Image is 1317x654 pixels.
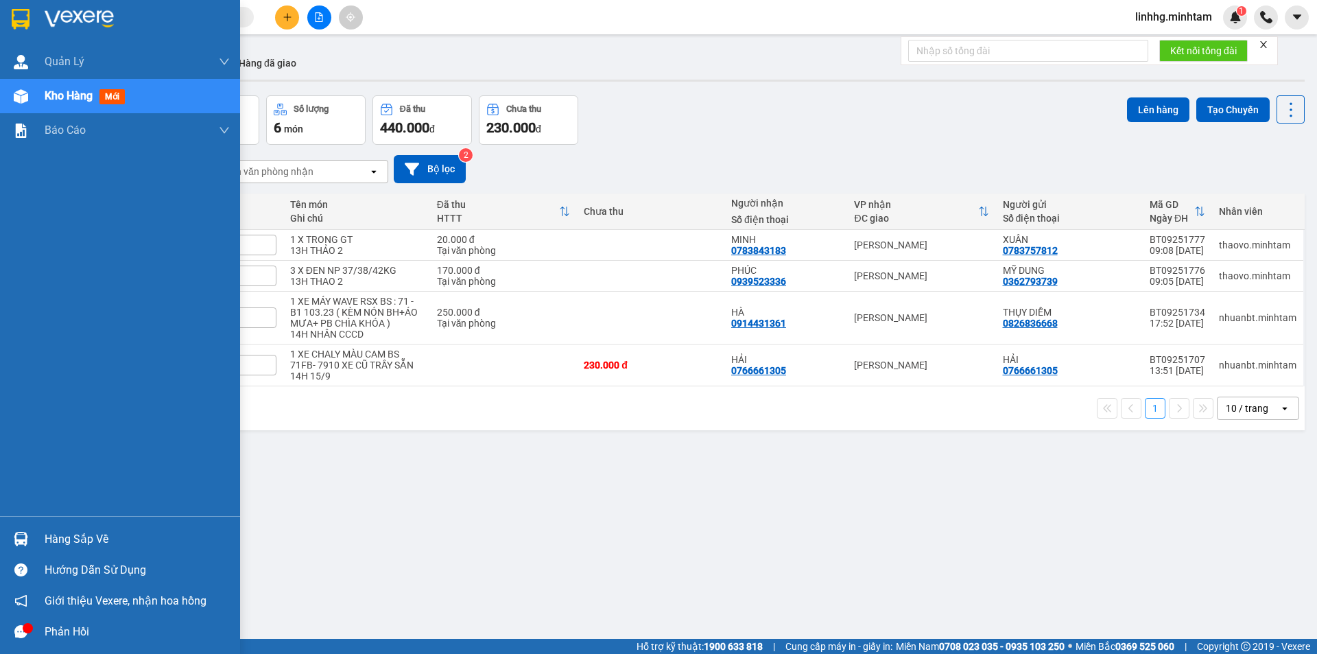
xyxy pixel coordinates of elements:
[854,360,988,371] div: [PERSON_NAME]
[731,234,840,245] div: MINH
[1150,213,1194,224] div: Ngày ĐH
[731,245,786,256] div: 0783843183
[506,104,541,114] div: Chưa thu
[1150,365,1205,376] div: 13:51 [DATE]
[1150,265,1205,276] div: BT09251776
[45,560,230,581] div: Hướng dẫn sử dụng
[45,53,84,70] span: Quản Lý
[339,5,363,30] button: aim
[266,95,366,145] button: Số lượng6món
[704,641,763,652] strong: 1900 633 818
[290,371,423,382] div: 14H 15/9
[380,119,429,136] span: 440.000
[731,365,786,376] div: 0766661305
[12,9,29,30] img: logo-vxr
[1219,360,1296,371] div: nhuanbt.minhtam
[1003,234,1136,245] div: XUÂN
[1003,265,1136,276] div: MỸ DUNG
[45,592,206,609] span: Giới thiệu Vexere, nhận hoa hồng
[731,318,786,329] div: 0914431361
[1003,245,1058,256] div: 0783757812
[45,622,230,642] div: Phản hồi
[208,206,276,217] div: Nhãn
[314,12,324,22] span: file-add
[731,307,840,318] div: HÀ
[1185,639,1187,654] span: |
[854,270,988,281] div: [PERSON_NAME]
[219,165,313,178] div: Chọn văn phòng nhận
[437,199,559,210] div: Đã thu
[219,125,230,136] span: down
[854,312,988,323] div: [PERSON_NAME]
[1279,403,1290,414] svg: open
[14,89,28,104] img: warehouse-icon
[479,95,578,145] button: Chưa thu230.000đ
[1259,40,1268,49] span: close
[1150,354,1205,365] div: BT09251707
[400,104,425,114] div: Đã thu
[372,95,472,145] button: Đã thu440.000đ
[486,119,536,136] span: 230.000
[429,124,435,135] span: đ
[896,639,1065,654] span: Miền Nam
[290,276,423,287] div: 13H THAO 2
[437,234,570,245] div: 20.000 đ
[219,56,230,67] span: down
[1226,401,1268,415] div: 10 / trang
[773,639,775,654] span: |
[283,12,292,22] span: plus
[1291,11,1303,23] span: caret-down
[228,47,307,80] button: Hàng đã giao
[1170,43,1237,58] span: Kết nối tổng đài
[1003,213,1136,224] div: Số điện thoại
[1241,642,1250,651] span: copyright
[346,12,355,22] span: aim
[368,166,379,177] svg: open
[430,194,577,230] th: Toggle SortBy
[1003,307,1136,318] div: THỤY DIỄM
[1150,276,1205,287] div: 09:05 [DATE]
[290,213,423,224] div: Ghi chú
[394,155,466,183] button: Bộ lọc
[14,563,27,576] span: question-circle
[1196,97,1270,122] button: Tạo Chuyến
[1068,644,1072,649] span: ⚪️
[290,296,423,329] div: 1 XE MÁY WAVE RSX BS : 71 - B1 103.23 ( KÈM NÓN BH+ÁO MƯA+ PB CHÌA KHÓA )
[1003,318,1058,329] div: 0826836668
[854,240,988,250] div: [PERSON_NAME]
[1260,11,1272,23] img: phone-icon
[1145,398,1165,419] button: 1
[437,213,559,224] div: HTTT
[14,532,28,546] img: warehouse-icon
[1127,97,1189,122] button: Lên hàng
[731,214,840,225] div: Số điện thoại
[294,104,329,114] div: Số lượng
[437,276,570,287] div: Tại văn phòng
[785,639,892,654] span: Cung cấp máy in - giấy in:
[290,234,423,245] div: 1 X TRONG GT
[1150,245,1205,256] div: 09:08 [DATE]
[437,307,570,318] div: 250.000 đ
[274,119,281,136] span: 6
[1003,365,1058,376] div: 0766661305
[536,124,541,135] span: đ
[1003,276,1058,287] div: 0362793739
[584,360,717,371] div: 230.000 đ
[1003,354,1136,365] div: HẢI
[1076,639,1174,654] span: Miền Bắc
[45,529,230,550] div: Hàng sắp về
[14,625,27,638] span: message
[99,89,125,104] span: mới
[459,148,473,162] sup: 2
[731,276,786,287] div: 0939523336
[854,199,977,210] div: VP nhận
[290,245,423,256] div: 13H THẢO 2
[45,121,86,139] span: Báo cáo
[731,198,840,209] div: Người nhận
[1219,312,1296,323] div: nhuanbt.minhtam
[1150,318,1205,329] div: 17:52 [DATE]
[1159,40,1248,62] button: Kết nối tổng đài
[45,89,93,102] span: Kho hàng
[584,206,717,217] div: Chưa thu
[284,124,303,135] span: món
